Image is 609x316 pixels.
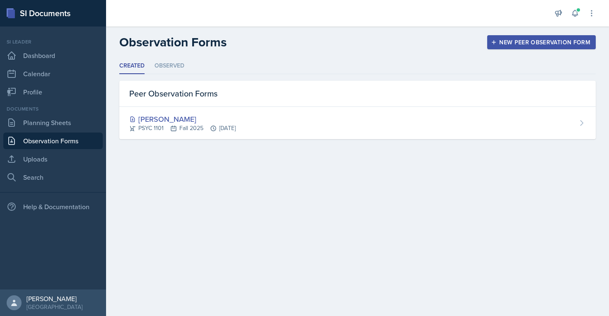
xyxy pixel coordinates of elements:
[3,65,103,82] a: Calendar
[27,294,82,303] div: [PERSON_NAME]
[27,303,82,311] div: [GEOGRAPHIC_DATA]
[3,198,103,215] div: Help & Documentation
[3,114,103,131] a: Planning Sheets
[3,151,103,167] a: Uploads
[119,107,596,139] a: [PERSON_NAME] PSYC 1101Fall 2025[DATE]
[119,81,596,107] div: Peer Observation Forms
[3,38,103,46] div: Si leader
[119,58,145,74] li: Created
[155,58,184,74] li: Observed
[119,35,227,50] h2: Observation Forms
[3,169,103,186] a: Search
[3,133,103,149] a: Observation Forms
[3,105,103,113] div: Documents
[129,124,236,133] div: PSYC 1101 Fall 2025 [DATE]
[493,39,590,46] div: New Peer Observation Form
[3,84,103,100] a: Profile
[129,113,236,125] div: [PERSON_NAME]
[3,47,103,64] a: Dashboard
[487,35,596,49] button: New Peer Observation Form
